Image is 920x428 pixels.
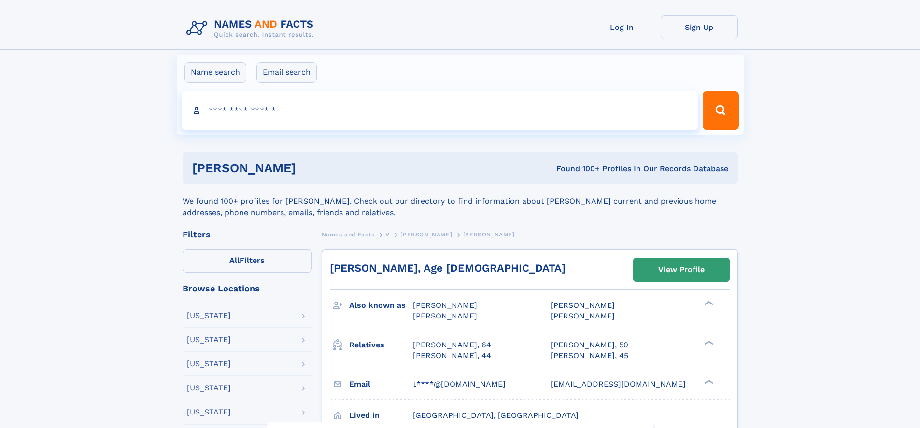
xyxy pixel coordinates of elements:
span: [PERSON_NAME] [551,301,615,310]
span: [GEOGRAPHIC_DATA], [GEOGRAPHIC_DATA] [413,411,579,420]
a: [PERSON_NAME] [400,228,452,240]
a: [PERSON_NAME], 45 [551,350,628,361]
a: Sign Up [661,15,738,39]
span: [PERSON_NAME] [463,231,515,238]
a: [PERSON_NAME], 64 [413,340,491,350]
h3: Relatives [349,337,413,353]
div: ❯ [702,339,714,345]
label: Email search [256,62,317,83]
a: [PERSON_NAME], 44 [413,350,491,361]
div: [US_STATE] [187,360,231,368]
h3: Email [349,376,413,392]
div: [US_STATE] [187,384,231,392]
div: ❯ [702,300,714,306]
label: Name search [184,62,246,83]
div: [US_STATE] [187,408,231,416]
div: View Profile [658,259,705,281]
span: All [229,256,240,265]
a: [PERSON_NAME], 50 [551,340,628,350]
input: search input [182,91,699,130]
label: Filters [183,249,312,273]
span: [EMAIL_ADDRESS][DOMAIN_NAME] [551,379,686,388]
div: ❯ [702,378,714,385]
div: [US_STATE] [187,336,231,344]
a: V [385,228,390,240]
h3: Also known as [349,297,413,314]
img: Logo Names and Facts [183,15,322,41]
div: We found 100+ profiles for [PERSON_NAME]. Check out our directory to find information about [PERS... [183,184,738,219]
div: [US_STATE] [187,312,231,319]
span: [PERSON_NAME] [413,301,477,310]
span: V [385,231,390,238]
a: Names and Facts [322,228,375,240]
a: [PERSON_NAME], Age [DEMOGRAPHIC_DATA] [330,262,566,274]
div: Browse Locations [183,284,312,293]
div: Filters [183,230,312,239]
a: View Profile [634,258,729,281]
span: [PERSON_NAME] [400,231,452,238]
div: Found 100+ Profiles In Our Records Database [426,164,728,174]
a: Log In [583,15,661,39]
button: Search Button [703,91,738,130]
span: [PERSON_NAME] [413,311,477,320]
h1: [PERSON_NAME] [192,162,426,174]
h3: Lived in [349,407,413,424]
span: [PERSON_NAME] [551,311,615,320]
